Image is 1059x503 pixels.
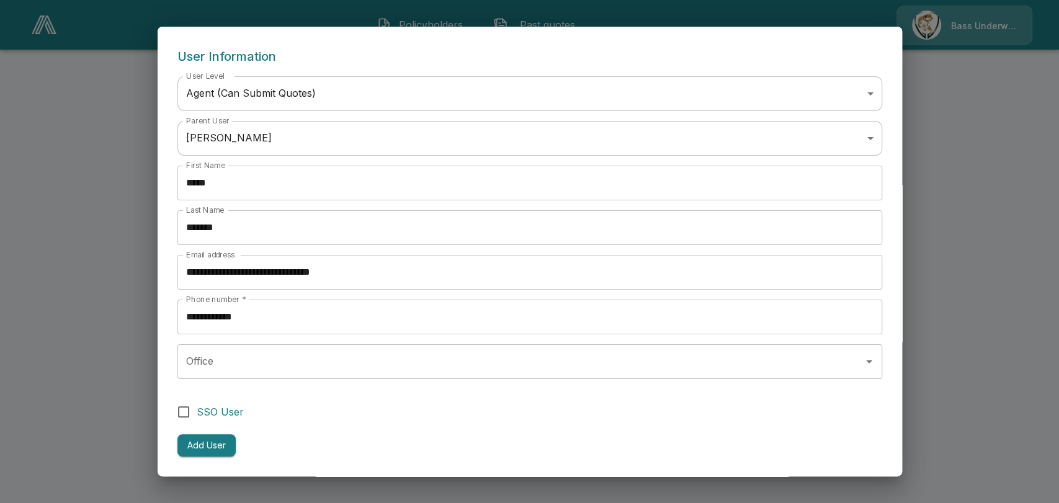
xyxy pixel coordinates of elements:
label: Phone number * [186,294,246,305]
div: Agent (Can Submit Quotes) [177,76,882,111]
span: SSO User [197,404,244,419]
div: [PERSON_NAME] [177,121,882,156]
label: Last Name [186,205,224,215]
label: Parent User [186,115,230,126]
button: Open [860,353,878,370]
label: First Name [186,160,225,171]
label: Email address [186,249,235,260]
label: User Level [186,71,225,81]
h6: User Information [177,47,882,66]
